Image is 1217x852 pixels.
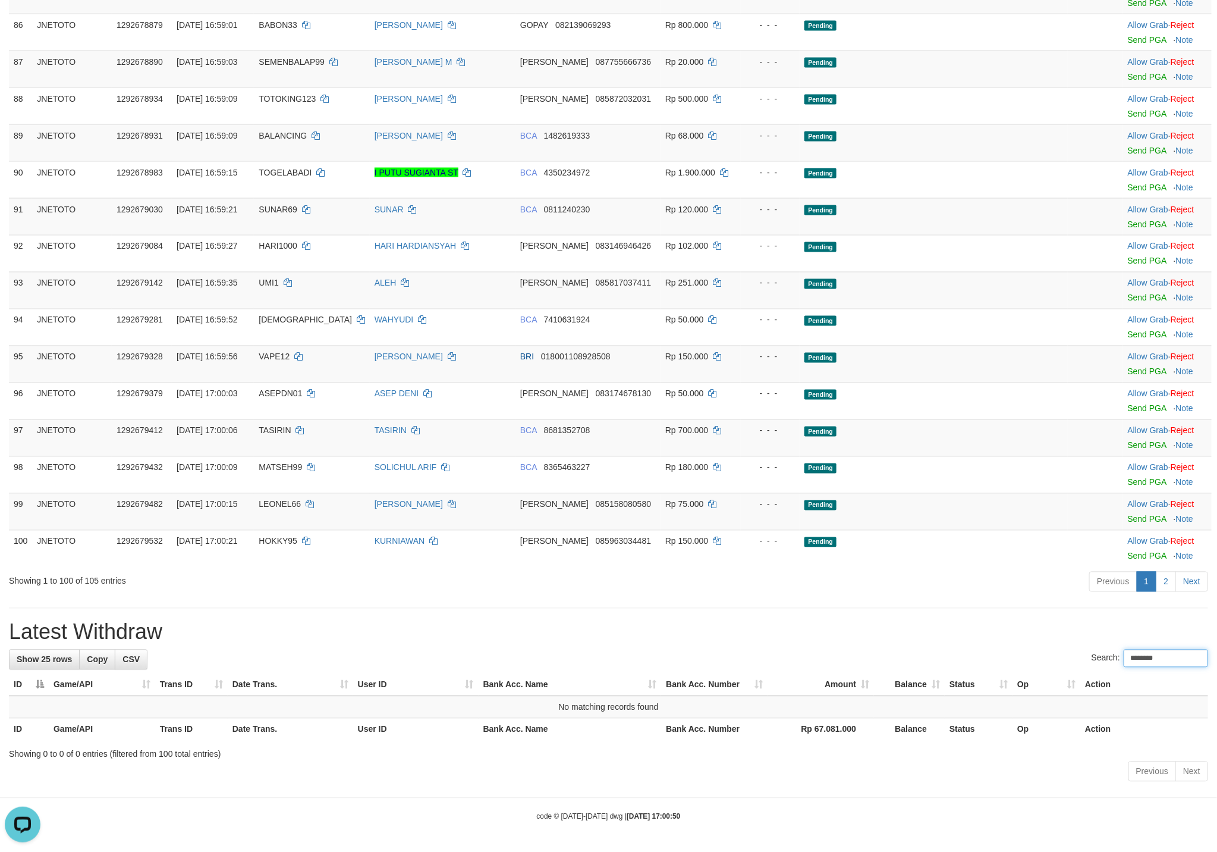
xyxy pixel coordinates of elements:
a: Send PGA [1128,183,1166,192]
a: CSV [115,650,147,670]
span: · [1128,463,1171,472]
span: BCA [520,205,537,214]
span: Pending [804,316,837,326]
td: · [1123,198,1212,235]
span: [DATE] 17:00:03 [177,389,237,399]
td: · [1123,124,1212,161]
a: Allow Grab [1128,20,1168,30]
a: Reject [1171,94,1194,104]
th: Game/API [49,719,155,741]
a: Note [1176,109,1194,118]
td: 91 [9,198,32,235]
th: User ID [353,719,479,741]
span: Pending [804,427,837,437]
span: 1292679142 [117,278,163,288]
span: [DATE] 16:59:09 [177,131,237,140]
a: [PERSON_NAME] [375,352,443,362]
span: 1292679532 [117,537,163,546]
a: Allow Grab [1128,168,1168,177]
a: Send PGA [1128,441,1166,450]
a: Allow Grab [1128,205,1168,214]
th: Bank Acc. Name [479,719,662,741]
span: 1292678879 [117,20,163,30]
th: Status: activate to sort column ascending [945,674,1012,696]
td: 87 [9,51,32,87]
span: Pending [804,353,837,363]
span: HOKKY95 [259,537,297,546]
td: JNETOTO [32,51,112,87]
span: BRI [520,352,534,362]
span: · [1128,20,1171,30]
td: JNETOTO [32,14,112,51]
td: JNETOTO [32,383,112,419]
th: Trans ID [155,719,228,741]
span: Pending [804,131,837,142]
td: 88 [9,87,32,124]
a: Reject [1171,242,1194,251]
span: Rp 800.000 [665,20,708,30]
span: 1292679328 [117,352,163,362]
a: Reject [1171,463,1194,472]
td: 92 [9,235,32,272]
span: · [1128,57,1171,67]
td: · [1123,530,1212,567]
a: Reject [1171,315,1194,325]
span: Copy 085963034481 to clipboard [596,537,651,546]
span: SEMENBALAP99 [259,57,325,67]
button: Open LiveChat chat widget [5,5,40,40]
span: Pending [804,390,837,400]
span: Rp 150.000 [665,537,708,546]
div: - - - [746,56,795,68]
span: Rp 1.900.000 [665,168,715,177]
span: [PERSON_NAME] [520,500,589,509]
a: Note [1176,183,1194,192]
div: - - - [746,388,795,400]
span: HARI1000 [259,242,297,251]
div: Showing 1 to 100 of 105 entries [9,571,498,587]
th: Balance: activate to sort column ascending [874,674,945,696]
span: 1292678983 [117,168,163,177]
span: Copy 083174678130 to clipboard [596,389,651,399]
td: JNETOTO [32,235,112,272]
a: Next [1175,572,1208,592]
span: SUNAR69 [259,205,297,214]
span: Copy 085158080580 to clipboard [596,500,651,509]
th: Bank Acc. Number: activate to sort column ascending [661,674,768,696]
a: Send PGA [1128,330,1166,340]
th: Rp 67.081.000 [768,719,874,741]
a: Note [1176,330,1194,340]
span: Copy 0811240230 to clipboard [544,205,590,214]
span: · [1128,168,1171,177]
h1: Latest Withdraw [9,621,1208,644]
span: Rp 150.000 [665,352,708,362]
td: · [1123,14,1212,51]
a: Allow Grab [1128,500,1168,509]
span: TOGELABADI [259,168,312,177]
th: Date Trans. [228,719,353,741]
a: TASIRIN [375,426,407,436]
span: Rp 500.000 [665,94,708,104]
td: JNETOTO [32,530,112,567]
span: Pending [804,168,837,178]
span: Copy 7410631924 to clipboard [544,315,590,325]
td: · [1123,346,1212,383]
div: - - - [746,19,795,31]
td: JNETOTO [32,124,112,161]
span: · [1128,94,1171,104]
span: BCA [520,315,537,325]
a: Show 25 rows [9,650,80,670]
td: · [1123,383,1212,419]
a: Allow Grab [1128,426,1168,436]
td: 100 [9,530,32,567]
span: [DATE] 16:59:35 [177,278,237,288]
td: JNETOTO [32,456,112,493]
td: · [1123,456,1212,493]
a: Send PGA [1128,367,1166,377]
span: · [1128,131,1171,140]
span: [DATE] 16:59:27 [177,242,237,251]
a: Send PGA [1128,293,1166,303]
a: Reject [1171,205,1194,214]
div: - - - [746,314,795,326]
td: 95 [9,346,32,383]
div: - - - [746,93,795,105]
